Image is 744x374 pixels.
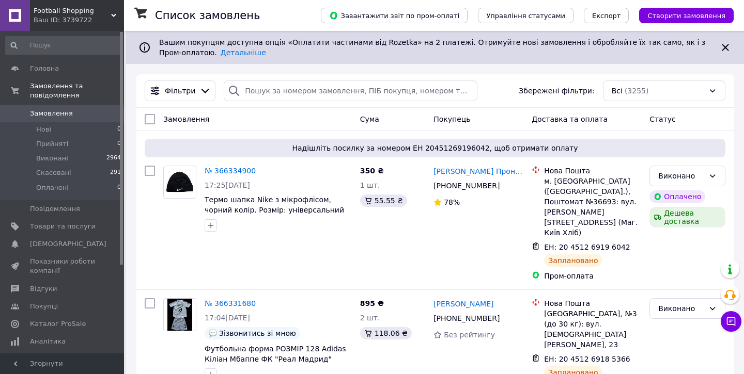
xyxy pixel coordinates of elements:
[30,109,73,118] span: Замовлення
[478,8,574,23] button: Управління статусами
[544,176,641,238] div: м. [GEOGRAPHIC_DATA] ([GEOGRAPHIC_DATA].), Поштомат №36693: вул. [PERSON_NAME][STREET_ADDRESS] (М...
[658,170,704,182] div: Виконано
[360,115,379,123] span: Cума
[155,9,260,22] h1: Список замовлень
[444,198,460,206] span: 78%
[433,166,523,176] a: [PERSON_NAME] Проник
[36,183,69,192] span: Оплачені
[444,331,495,339] span: Без рейтингу
[165,86,195,96] span: Фільтри
[34,15,124,25] div: Ваш ID: 3739722
[205,167,256,175] a: № 366334900
[544,271,641,281] div: Пром-оплата
[149,143,721,153] span: Надішліть посилку за номером ЕН 20451269196042, щоб отримати оплату
[433,299,493,309] a: [PERSON_NAME]
[205,299,256,307] a: № 366331680
[117,139,121,149] span: 0
[106,154,121,163] span: 2964
[30,302,58,311] span: Покупці
[519,86,594,96] span: Збережені фільтри:
[30,222,96,231] span: Товари та послуги
[205,314,250,322] span: 17:04[DATE]
[431,311,502,326] div: [PHONE_NUMBER]
[205,196,344,214] a: Термо шапка Nike з мікрофлісом, чорний колір. Розмір: універсальний
[30,82,124,100] span: Замовлення та повідомлення
[649,115,676,123] span: Статус
[647,12,725,20] span: Створити замовлення
[5,36,122,55] input: Пошук
[209,329,217,337] img: :speech_balloon:
[629,11,734,19] a: Створити замовлення
[544,355,630,363] span: ЕН: 20 4512 6918 5366
[532,115,608,123] span: Доставка та оплата
[205,181,250,189] span: 17:25[DATE]
[163,298,196,331] a: Фото товару
[30,239,106,249] span: [DEMOGRAPHIC_DATA]
[30,257,96,275] span: Показники роботи компанії
[110,168,121,177] span: 291
[163,166,196,199] a: Фото товару
[360,167,384,175] span: 350 ₴
[612,86,623,96] span: Всі
[592,12,621,20] span: Експорт
[360,314,380,322] span: 2 шт.
[360,194,407,207] div: 55.55 ₴
[360,299,384,307] span: 895 ₴
[36,139,68,149] span: Прийняті
[36,125,51,134] span: Нові
[36,154,68,163] span: Виконані
[721,311,741,332] button: Чат з покупцем
[649,207,725,227] div: Дешева доставка
[360,181,380,189] span: 1 шт.
[486,12,565,20] span: Управління статусами
[584,8,629,23] button: Експорт
[117,183,121,192] span: 0
[625,87,649,95] span: (3255)
[167,299,192,331] img: Фото товару
[431,178,502,193] div: [PHONE_NUMBER]
[639,8,734,23] button: Створити замовлення
[544,243,630,251] span: ЕН: 20 4512 6919 6042
[649,190,705,203] div: Оплачено
[30,337,66,346] span: Аналітика
[36,168,71,177] span: Скасовані
[544,254,602,267] div: Заплановано
[433,115,470,123] span: Покупець
[159,38,705,57] span: Вашим покупцям доступна опція «Оплатити частинами від Rozetka» на 2 платежі. Отримуйте нові замов...
[224,80,477,101] input: Пошук за номером замовлення, ПІБ покупця, номером телефону, Email, номером накладної
[329,11,459,20] span: Завантажити звіт по пром-оплаті
[164,167,196,197] img: Фото товару
[544,298,641,308] div: Нова Пошта
[360,327,412,339] div: 118.06 ₴
[30,64,59,73] span: Головна
[321,8,468,23] button: Завантажити звіт по пром-оплаті
[30,319,86,329] span: Каталог ProSale
[117,125,121,134] span: 0
[219,329,296,337] span: Зізвонитись зі мною
[658,303,704,314] div: Виконано
[205,345,346,373] a: Футбольна форма РОЗМІР 128 Adidas Кіліан Мбаппе ФК "Реал Мадрид" (дитячі та підліткові розміри)
[544,166,641,176] div: Нова Пошта
[544,308,641,350] div: [GEOGRAPHIC_DATA], №3 (до 30 кг): вул. [DEMOGRAPHIC_DATA] [PERSON_NAME], 23
[163,115,209,123] span: Замовлення
[30,284,57,294] span: Відгуки
[34,6,111,15] span: Football Shopping
[30,204,80,214] span: Повідомлення
[221,48,266,57] a: Детальніше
